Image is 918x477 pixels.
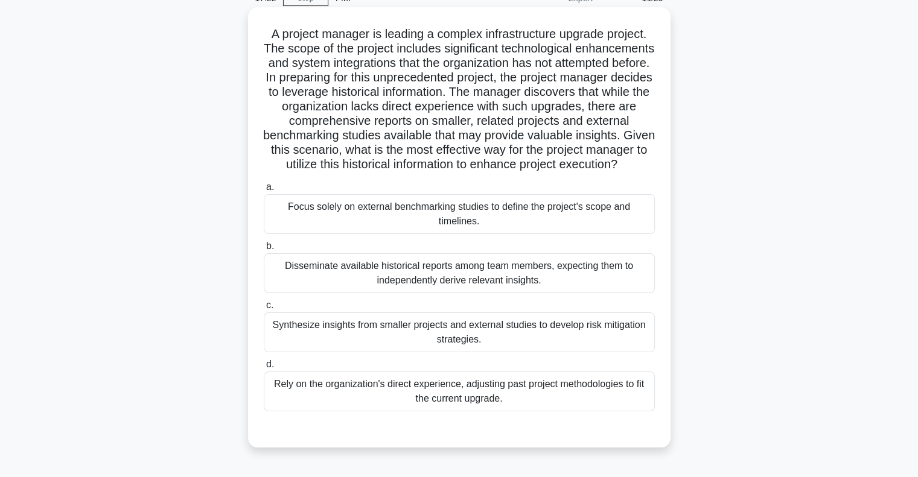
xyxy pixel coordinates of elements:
[266,300,273,310] span: c.
[264,253,655,293] div: Disseminate available historical reports among team members, expecting them to independently deri...
[266,182,274,192] span: a.
[264,194,655,234] div: Focus solely on external benchmarking studies to define the project's scope and timelines.
[266,241,274,251] span: b.
[264,371,655,411] div: Rely on the organization's direct experience, adjusting past project methodologies to fit the cur...
[266,359,274,369] span: d.
[264,312,655,352] div: Synthesize insights from smaller projects and external studies to develop risk mitigation strateg...
[263,27,656,172] h5: A project manager is leading a complex infrastructure upgrade project. The scope of the project i...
